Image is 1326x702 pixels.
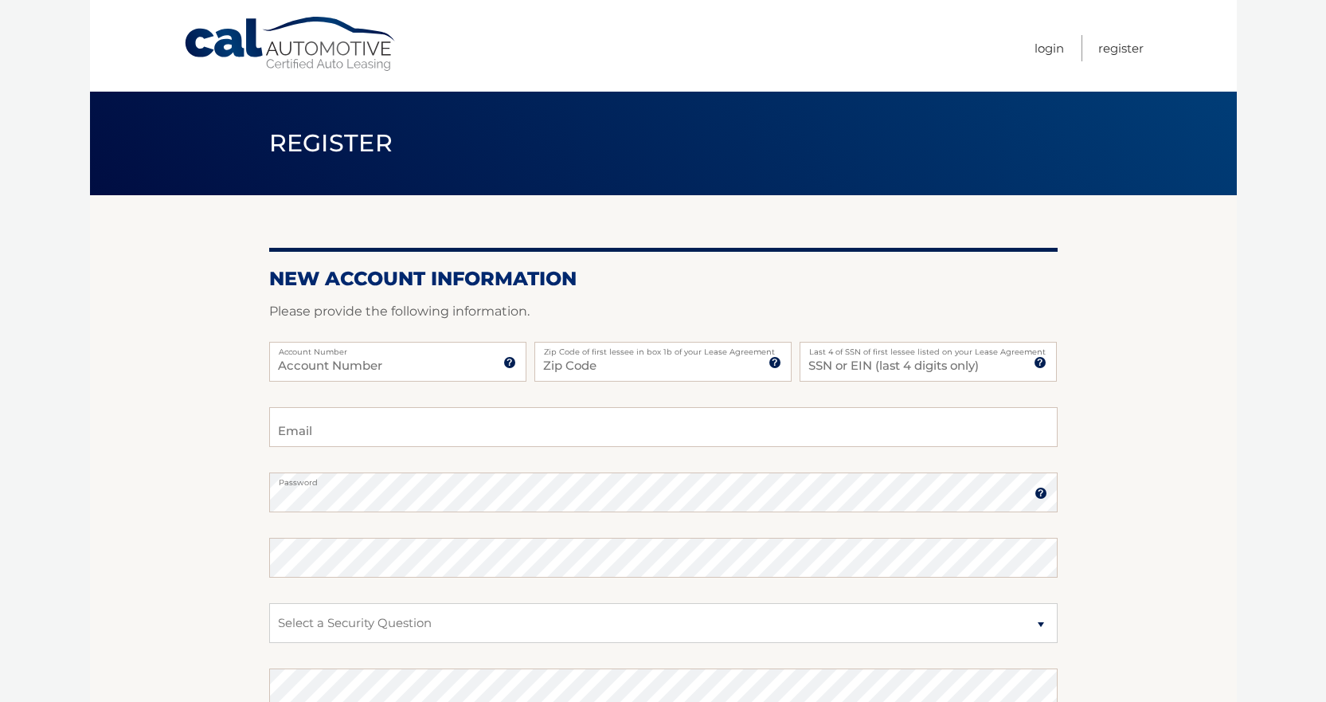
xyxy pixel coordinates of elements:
a: Login [1035,35,1064,61]
label: Zip Code of first lessee in box 1b of your Lease Agreement [534,342,792,355]
img: tooltip.svg [503,356,516,369]
input: Account Number [269,342,526,382]
label: Last 4 of SSN of first lessee listed on your Lease Agreement [800,342,1057,355]
label: Password [269,473,1058,485]
a: Register [1098,35,1144,61]
h2: New Account Information [269,267,1058,291]
a: Cal Automotive [183,16,398,73]
p: Please provide the following information. [269,300,1058,323]
input: Zip Code [534,342,792,382]
span: Register [269,128,393,158]
input: SSN or EIN (last 4 digits only) [800,342,1057,382]
input: Email [269,407,1058,447]
label: Account Number [269,342,526,355]
img: tooltip.svg [1034,356,1046,369]
img: tooltip.svg [1035,487,1047,500]
img: tooltip.svg [769,356,781,369]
